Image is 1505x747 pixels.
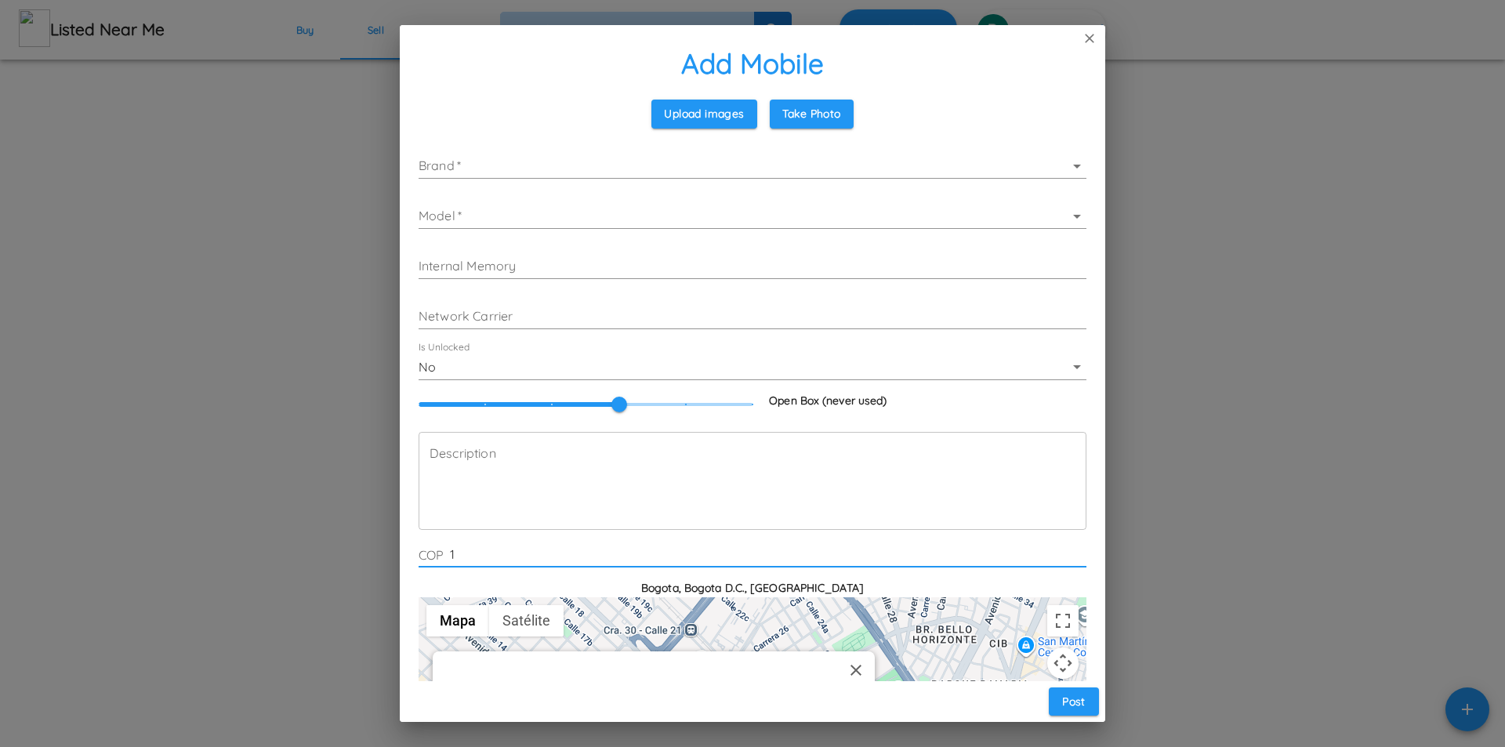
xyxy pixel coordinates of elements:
button: Cerrar [837,651,875,689]
label: Is Unlocked [419,340,470,354]
button: Post [1049,687,1099,716]
div: No [419,354,1086,380]
label: Upload images [651,100,756,129]
h6: Bogota, Bogota D.C., [GEOGRAPHIC_DATA] [419,580,1086,597]
button: Mostrar imágenes satelitales [489,605,564,636]
p: COP [419,546,444,564]
input: Price [450,542,1086,568]
button: Mostrar mapa de calles [426,605,489,636]
button: Activar o desactivar la vista de pantalla completa [1047,605,1079,636]
button: Controles de visualización del mapa [1047,647,1079,679]
label: Take Photo [770,100,854,129]
h6: Open Box (never used) [769,393,1086,410]
p: No [419,357,1068,376]
h1: Add Mobile [400,48,1105,80]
